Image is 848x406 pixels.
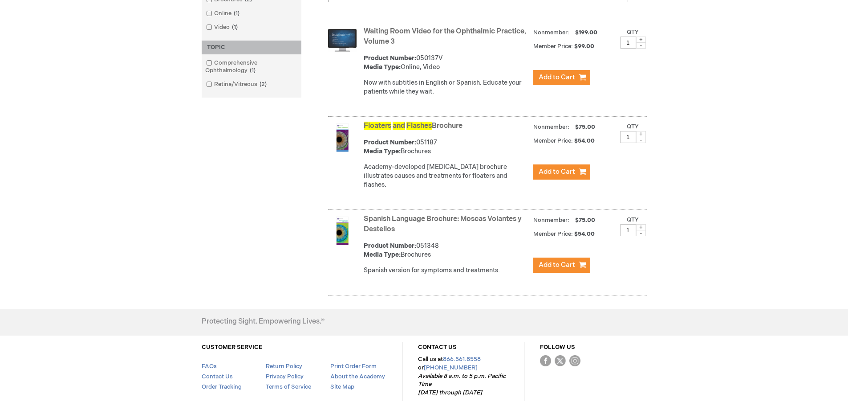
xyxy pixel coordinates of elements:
a: FOLLOW US [540,344,575,351]
input: Qty [620,37,636,49]
input: Qty [620,131,636,143]
span: 1 [248,67,258,74]
a: Comprehensive Ophthalmology1 [204,59,299,75]
label: Qty [627,123,639,130]
input: Qty [620,224,636,236]
span: $54.00 [574,137,596,144]
a: Terms of Service [266,383,311,390]
strong: Media Type: [364,251,401,258]
img: instagram [569,355,580,366]
a: About the Academy [330,373,385,380]
img: Spanish Language Brochure: Moscas Volantes y Destellos [328,217,357,245]
span: Add to Cart [539,73,575,82]
a: Online1 [204,9,243,18]
label: Qty [627,29,639,36]
span: 1 [231,10,242,17]
img: Twitter [555,355,566,366]
strong: Member Price: [533,137,573,144]
a: Retina/Vitreous2 [204,80,270,89]
a: Site Map [330,383,354,390]
strong: Product Number: [364,242,416,250]
button: Add to Cart [533,258,590,273]
strong: Nonmember: [533,215,569,226]
a: Waiting Room Video for the Ophthalmic Practice, Volume 3 [364,27,527,46]
a: Order Tracking [202,383,242,390]
a: Return Policy [266,363,302,370]
strong: Member Price: [533,43,573,50]
a: Floaters and FlashesBrochure [364,122,463,130]
span: $199.00 [574,29,599,36]
span: and [393,122,405,130]
img: Waiting Room Video for the Ophthalmic Practice, Volume 3 [328,29,357,52]
div: Spanish version for symptoms and treatments. [364,266,529,275]
span: $75.00 [574,123,596,131]
p: Call us at or [418,355,508,397]
span: 1 [230,24,240,31]
span: Add to Cart [539,168,575,176]
div: TOPIC [202,41,301,54]
button: Add to Cart [533,164,590,180]
span: $75.00 [574,217,596,224]
em: Available 8 a.m. to 5 p.m. Pacific Time [DATE] through [DATE] [418,373,506,396]
img: Floaters and Flashes Brochure [328,123,357,152]
span: $99.00 [574,43,596,50]
a: Contact Us [202,373,233,380]
a: Print Order Form [330,363,377,370]
strong: Nonmember: [533,122,569,133]
span: Flashes [406,122,432,130]
a: Video1 [204,23,241,32]
a: CUSTOMER SERVICE [202,344,262,351]
strong: Product Number: [364,54,416,62]
a: FAQs [202,363,217,370]
strong: Member Price: [533,230,573,238]
strong: Nonmember: [533,27,569,38]
label: Qty [627,216,639,223]
a: [PHONE_NUMBER] [424,364,478,371]
a: 866.561.8558 [443,356,481,363]
div: 050137V Online, Video [364,54,529,72]
p: Now with subtitles in English or Spanish. Educate your patients while they wait. [364,78,529,96]
a: Privacy Policy [266,373,304,380]
a: CONTACT US [418,344,457,351]
strong: Media Type: [364,148,401,155]
h4: Protecting Sight. Empowering Lives.® [202,318,325,326]
span: $54.00 [574,230,596,238]
strong: Media Type: [364,63,401,71]
a: Spanish Language Brochure: Moscas Volantes y Destellos [364,215,522,234]
span: 2 [257,81,269,88]
div: 051348 Brochures [364,242,529,259]
button: Add to Cart [533,70,590,85]
img: Facebook [540,355,551,366]
div: 051187 Brochures [364,138,529,156]
span: Add to Cart [539,261,575,269]
strong: Product Number: [364,139,416,146]
div: Academy-developed [MEDICAL_DATA] brochure illustrates causes and treatments for floaters and flas... [364,163,529,189]
span: Floaters [364,122,391,130]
